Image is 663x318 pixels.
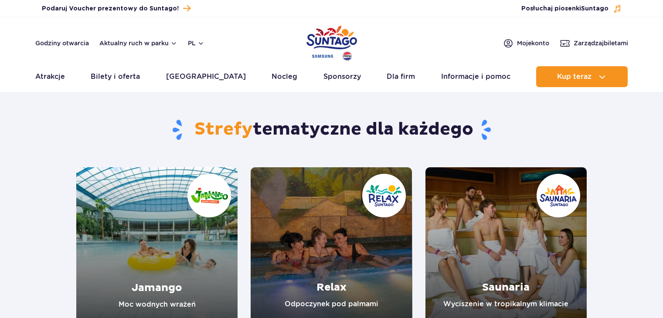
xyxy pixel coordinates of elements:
a: Godziny otwarcia [35,39,89,47]
button: Posłuchaj piosenkiSuntago [521,4,622,13]
a: Nocleg [272,66,297,87]
a: Park of Poland [306,22,357,62]
a: Informacje i pomoc [441,66,510,87]
a: Sponsorzy [323,66,361,87]
a: [GEOGRAPHIC_DATA] [166,66,246,87]
a: Mojekonto [503,38,549,48]
span: Moje konto [517,39,549,47]
button: Aktualny ruch w parku [99,40,177,47]
a: Dla firm [387,66,415,87]
span: Suntago [581,6,609,12]
span: Podaruj Voucher prezentowy do Suntago! [42,4,179,13]
a: Atrakcje [35,66,65,87]
span: Posłuchaj piosenki [521,4,609,13]
button: pl [188,39,204,47]
button: Kup teraz [536,66,628,87]
h1: tematyczne dla każdego [76,118,587,141]
span: Strefy [194,118,253,140]
span: Zarządzaj biletami [574,39,628,47]
a: Zarządzajbiletami [560,38,628,48]
span: Kup teraz [557,73,592,81]
a: Bilety i oferta [91,66,140,87]
a: Podaruj Voucher prezentowy do Suntago! [42,3,190,14]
